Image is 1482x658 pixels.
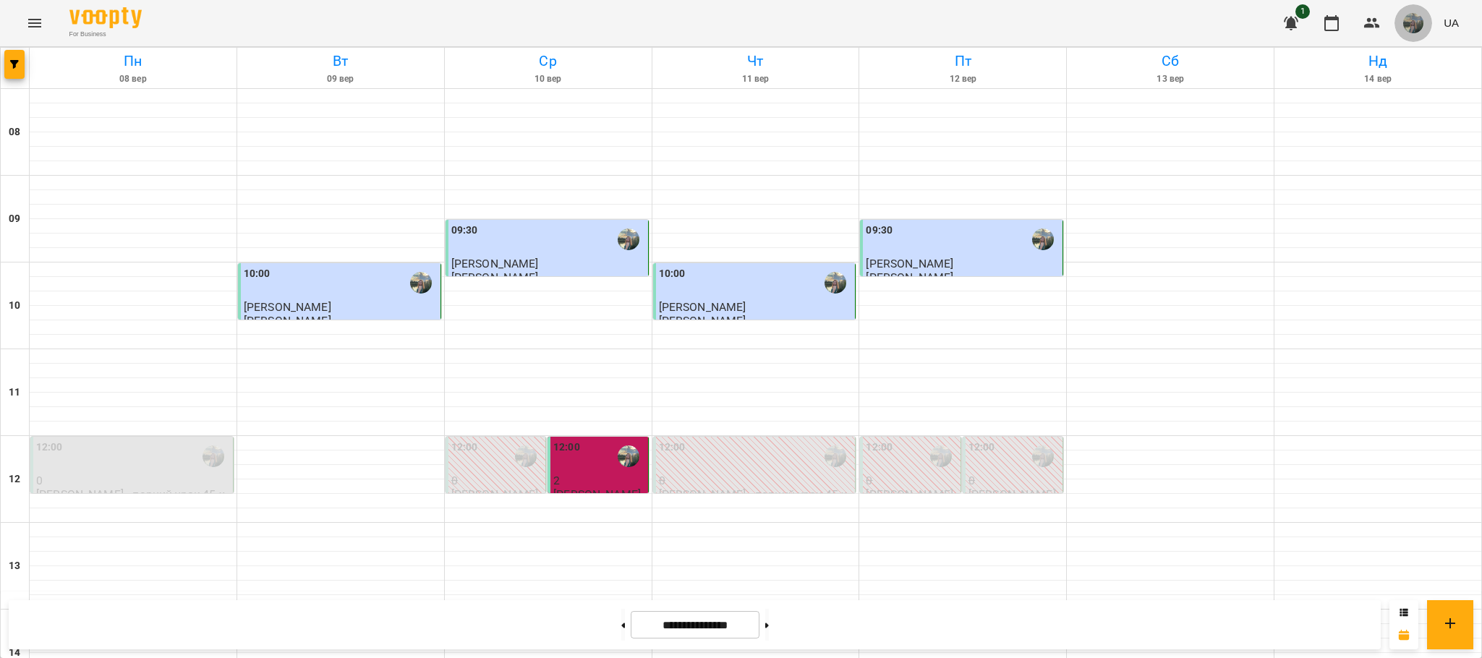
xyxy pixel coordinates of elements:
span: 1 [1295,4,1310,19]
h6: 08 вер [32,72,234,86]
h6: 11 [9,385,20,401]
h6: 09 [9,211,20,227]
img: Софія Вітте [618,228,639,250]
label: 09:30 [866,223,893,239]
img: Софія Вітте [1032,445,1054,467]
img: Софія Вітте [618,445,639,467]
span: [PERSON_NAME] [866,257,953,270]
span: [PERSON_NAME] [659,300,746,314]
p: [PERSON_NAME] [659,315,746,327]
img: Софія Вітте [203,445,224,467]
h6: 13 [9,558,20,574]
p: [PERSON_NAME] - парний урок 45 хв [866,488,957,526]
img: Софія Вітте [410,272,432,294]
p: 0 [659,474,853,487]
p: [PERSON_NAME] [968,488,1056,500]
img: Voopty Logo [69,7,142,28]
h6: Сб [1069,50,1272,72]
label: 12:00 [36,440,63,456]
button: Menu [17,6,52,40]
h6: 12 [9,471,20,487]
label: 12:00 [451,440,478,456]
img: Софія Вітте [825,272,846,294]
h6: Пн [32,50,234,72]
h6: 09 вер [239,72,442,86]
p: [PERSON_NAME] [866,271,953,283]
h6: Нд [1277,50,1479,72]
label: 12:00 [553,440,580,456]
img: 3ee4fd3f6459422412234092ea5b7c8e.jpg [1403,13,1423,33]
p: 0 [451,474,542,487]
label: 09:30 [451,223,478,239]
h6: 10 вер [447,72,650,86]
p: [PERSON_NAME] - парний урок 45 хв [553,488,644,526]
h6: 12 вер [861,72,1064,86]
h6: 13 вер [1069,72,1272,86]
span: [PERSON_NAME] [244,300,331,314]
img: Софія Вітте [930,445,952,467]
p: 0 [36,474,230,487]
p: [PERSON_NAME] - парний урок 45 хв [36,488,230,513]
button: UA [1438,9,1465,36]
label: 12:00 [866,440,893,456]
p: 0 [866,474,957,487]
span: UA [1444,15,1459,30]
h6: Вт [239,50,442,72]
img: Софія Вітте [825,445,846,467]
h6: 11 вер [655,72,857,86]
label: 10:00 [659,266,686,282]
p: [PERSON_NAME] [451,488,539,500]
p: [PERSON_NAME] [244,315,331,327]
h6: 10 [9,298,20,314]
span: [PERSON_NAME] [451,257,539,270]
img: Софія Вітте [515,445,537,467]
h6: Пт [861,50,1064,72]
img: Софія Вітте [1032,228,1054,250]
h6: Ср [447,50,650,72]
label: 12:00 [968,440,995,456]
p: 2 [553,474,644,487]
label: 10:00 [244,266,271,282]
label: 12:00 [659,440,686,456]
h6: Чт [655,50,857,72]
p: [PERSON_NAME] [451,271,539,283]
p: 0 [968,474,1060,487]
span: For Business [69,30,142,39]
h6: 14 вер [1277,72,1479,86]
h6: 08 [9,124,20,140]
p: [PERSON_NAME] - парний урок 45 хв [659,488,853,513]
